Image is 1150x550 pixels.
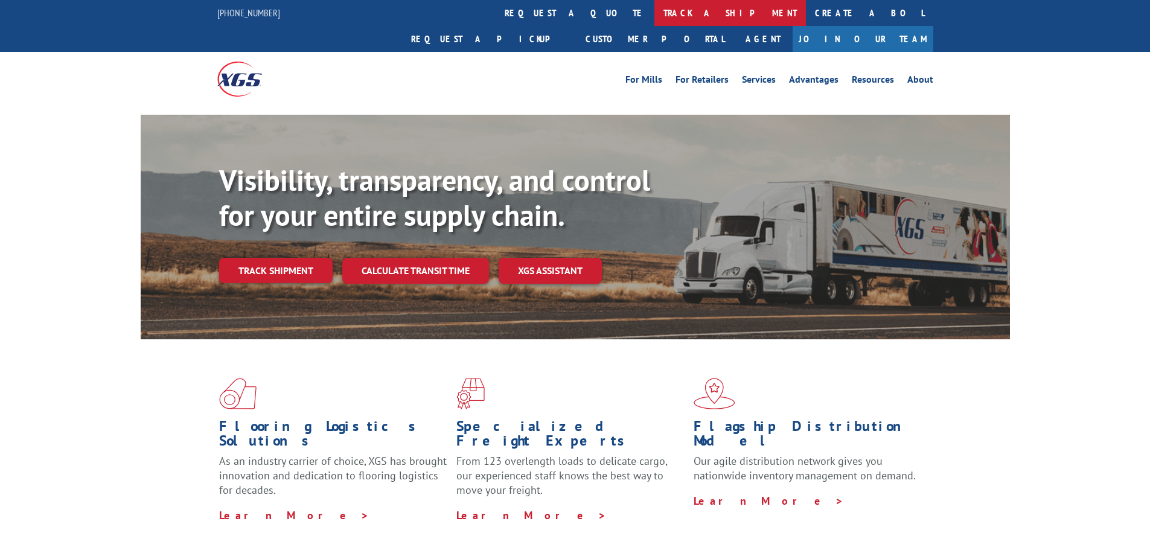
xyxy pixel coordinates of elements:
p: From 123 overlength loads to delicate cargo, our experienced staff knows the best way to move you... [456,454,685,508]
img: xgs-icon-focused-on-flooring-red [456,378,485,409]
a: Join Our Team [793,26,933,52]
a: Learn More > [694,494,844,508]
a: XGS ASSISTANT [499,258,602,284]
a: Advantages [789,75,839,88]
span: Our agile distribution network gives you nationwide inventory management on demand. [694,454,916,482]
a: Services [742,75,776,88]
a: For Mills [625,75,662,88]
a: Learn More > [219,508,369,522]
a: Customer Portal [577,26,733,52]
h1: Specialized Freight Experts [456,419,685,454]
span: As an industry carrier of choice, XGS has brought innovation and dedication to flooring logistics... [219,454,447,497]
h1: Flagship Distribution Model [694,419,922,454]
a: Request a pickup [402,26,577,52]
a: For Retailers [676,75,729,88]
h1: Flooring Logistics Solutions [219,419,447,454]
a: Learn More > [456,508,607,522]
a: Track shipment [219,258,333,283]
a: Agent [733,26,793,52]
a: About [907,75,933,88]
b: Visibility, transparency, and control for your entire supply chain. [219,161,650,234]
img: xgs-icon-total-supply-chain-intelligence-red [219,378,257,409]
a: Resources [852,75,894,88]
a: Calculate transit time [342,258,489,284]
img: xgs-icon-flagship-distribution-model-red [694,378,735,409]
a: [PHONE_NUMBER] [217,7,280,19]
